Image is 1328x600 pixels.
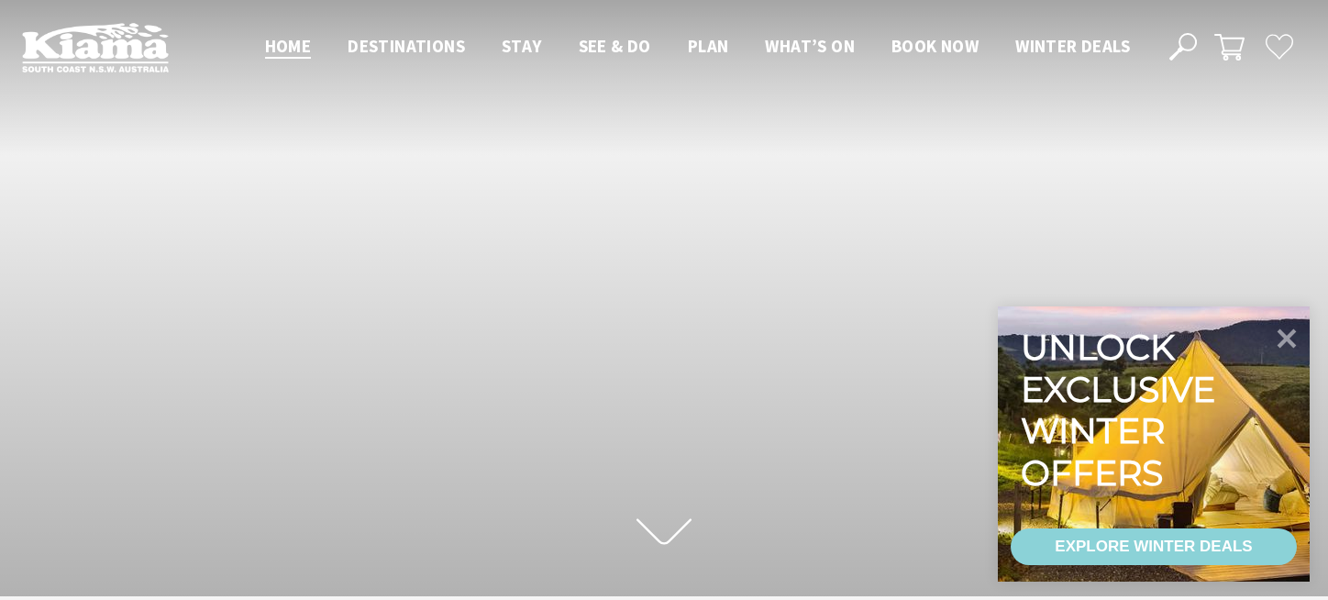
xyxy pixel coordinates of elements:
nav: Main Menu [247,32,1148,62]
div: Unlock exclusive winter offers [1021,327,1223,494]
span: Stay [502,35,542,57]
div: EXPLORE WINTER DEALS [1055,528,1252,565]
span: See & Do [579,35,651,57]
a: EXPLORE WINTER DEALS [1011,528,1297,565]
span: Home [265,35,312,57]
img: Kiama Logo [22,22,169,72]
span: Book now [891,35,979,57]
span: Winter Deals [1015,35,1130,57]
span: Destinations [348,35,465,57]
span: Plan [688,35,729,57]
span: What’s On [765,35,855,57]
